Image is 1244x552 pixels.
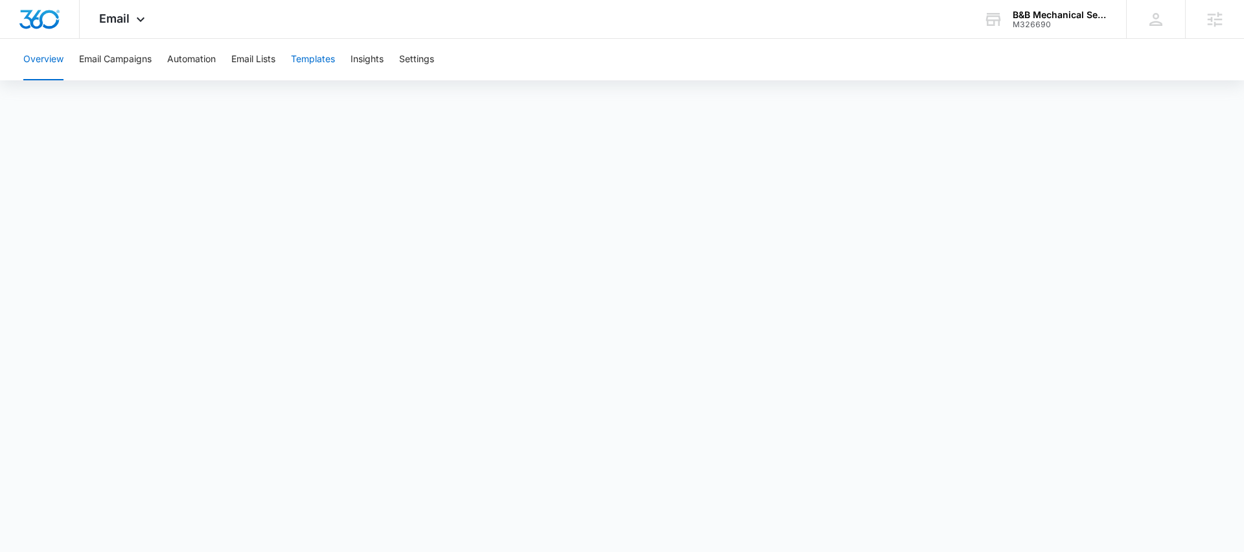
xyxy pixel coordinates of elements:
[351,39,384,80] button: Insights
[99,12,130,25] span: Email
[291,39,335,80] button: Templates
[1013,20,1107,29] div: account id
[79,39,152,80] button: Email Campaigns
[167,39,216,80] button: Automation
[399,39,434,80] button: Settings
[1013,10,1107,20] div: account name
[231,39,275,80] button: Email Lists
[23,39,63,80] button: Overview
